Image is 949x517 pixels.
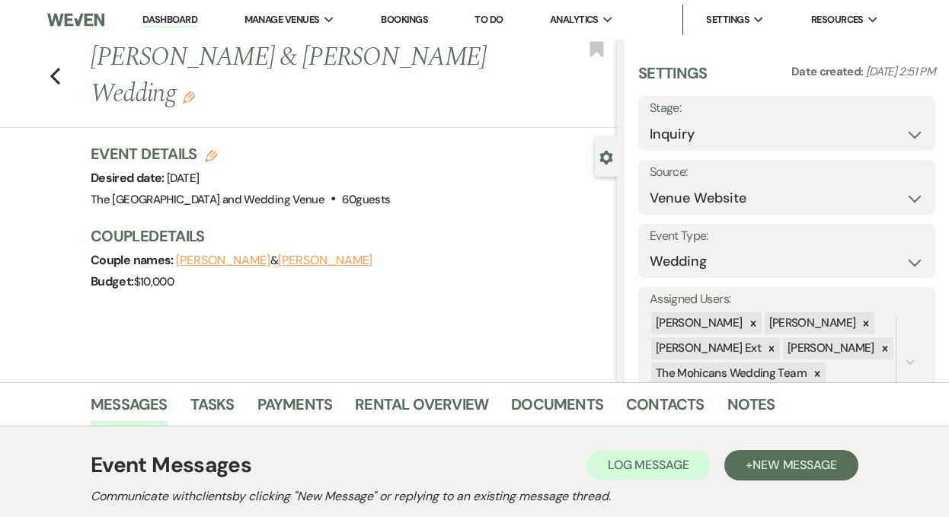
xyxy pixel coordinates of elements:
[342,192,390,207] span: 60 guests
[650,289,924,311] label: Assigned Users:
[727,392,775,426] a: Notes
[91,273,134,289] span: Budget:
[511,392,603,426] a: Documents
[608,457,689,473] span: Log Message
[91,225,602,247] h3: Couple Details
[650,97,924,120] label: Stage:
[176,254,270,266] button: [PERSON_NAME]
[91,192,324,207] span: The [GEOGRAPHIC_DATA] and Wedding Venue
[91,449,251,481] h1: Event Messages
[91,392,168,426] a: Messages
[91,143,390,164] h3: Event Details
[650,161,924,184] label: Source:
[811,12,864,27] span: Resources
[651,362,809,385] div: The Mohicans Wedding Team
[626,392,705,426] a: Contacts
[355,392,488,426] a: Rental Overview
[91,170,167,186] span: Desired date:
[142,13,197,27] a: Dashboard
[183,90,195,104] button: Edit
[765,312,858,334] div: [PERSON_NAME]
[475,13,503,26] a: To Do
[791,64,866,79] span: Date created:
[651,312,745,334] div: [PERSON_NAME]
[278,254,372,266] button: [PERSON_NAME]
[91,487,858,506] h2: Communicate with clients by clicking "New Message" or replying to an existing message thread.
[91,40,506,112] h1: [PERSON_NAME] & [PERSON_NAME] Wedding
[752,457,837,473] span: New Message
[586,450,711,480] button: Log Message
[550,12,599,27] span: Analytics
[651,337,763,359] div: [PERSON_NAME] Ext
[244,12,320,27] span: Manage Venues
[599,149,613,164] button: Close lead details
[176,253,372,268] span: &
[706,12,749,27] span: Settings
[866,64,935,79] span: [DATE] 2:51 PM
[724,450,858,480] button: +New Message
[783,337,877,359] div: [PERSON_NAME]
[91,252,176,268] span: Couple names:
[650,225,924,247] label: Event Type:
[257,392,333,426] a: Payments
[167,171,199,186] span: [DATE]
[134,274,174,289] span: $10,000
[381,13,428,26] a: Bookings
[638,62,708,96] h3: Settings
[190,392,235,426] a: Tasks
[47,4,104,36] img: Weven Logo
